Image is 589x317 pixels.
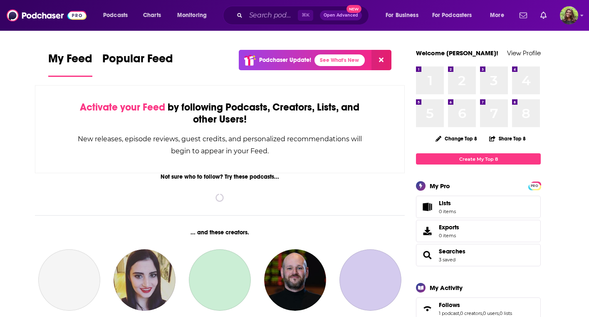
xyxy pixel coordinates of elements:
img: Wes Reynolds [264,249,326,311]
a: Vincent Moscato [38,249,100,311]
span: Monitoring [177,10,207,21]
div: ... and these creators. [35,229,405,236]
span: Exports [439,224,459,231]
span: 0 items [439,209,456,214]
span: New [346,5,361,13]
a: Exports [416,220,541,242]
a: View Profile [507,49,541,57]
a: Jimmy “Jomboy” O'Brien [339,249,401,311]
div: New releases, episode reviews, guest credits, and personalized recommendations will begin to appe... [77,133,363,157]
span: Lists [419,201,436,213]
a: Create My Top 8 [416,153,541,165]
a: My Feed [48,52,92,77]
button: Change Top 8 [431,133,482,144]
span: Follows [439,301,460,309]
span: Lists [439,199,456,207]
div: Not sure who to follow? Try these podcasts... [35,173,405,180]
div: Search podcasts, credits, & more... [231,6,377,25]
a: 3 saved [439,257,455,263]
a: Lists [416,196,541,218]
input: Search podcasts, credits, & more... [246,9,298,22]
span: Open Advanced [324,13,358,17]
span: For Podcasters [432,10,472,21]
a: Searches [419,249,436,261]
span: , [459,310,460,316]
span: Charts [143,10,161,21]
div: My Activity [430,284,463,292]
button: open menu [427,9,484,22]
span: Lists [439,199,451,207]
p: Podchaser Update! [259,57,311,64]
span: Searches [416,244,541,266]
span: More [490,10,504,21]
a: Jason Moon [189,249,250,311]
img: User Profile [560,6,578,25]
a: Welcome [PERSON_NAME]! [416,49,498,57]
button: open menu [171,9,218,22]
span: Popular Feed [102,52,173,71]
a: 0 creators [460,310,482,316]
img: Shannon Gaitz [114,249,175,311]
a: 1 podcast [439,310,459,316]
span: Podcasts [103,10,128,21]
span: ⌘ K [298,10,313,21]
a: PRO [530,182,540,189]
a: Follows [439,301,512,309]
a: Popular Feed [102,52,173,77]
div: by following Podcasts, Creators, Lists, and other Users! [77,101,363,125]
button: Show profile menu [560,6,578,25]
a: See What's New [314,54,365,66]
a: Show notifications dropdown [537,8,550,22]
button: Share Top 8 [489,130,526,147]
span: , [499,310,500,316]
a: 0 users [483,310,499,316]
a: 0 lists [500,310,512,316]
button: open menu [97,9,139,22]
a: Charts [138,9,166,22]
span: 0 items [439,233,459,238]
span: , [482,310,483,316]
span: Exports [419,225,436,237]
button: open menu [380,9,429,22]
a: Follows [419,303,436,315]
button: open menu [484,9,515,22]
img: Podchaser - Follow, Share and Rate Podcasts [7,7,87,23]
a: Show notifications dropdown [516,8,530,22]
span: Activate your Feed [80,101,165,113]
span: Logged in as reagan34226 [560,6,578,25]
a: Searches [439,248,465,255]
div: My Pro [430,182,450,190]
span: My Feed [48,52,92,71]
span: For Business [386,10,418,21]
button: Open AdvancedNew [320,10,362,20]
